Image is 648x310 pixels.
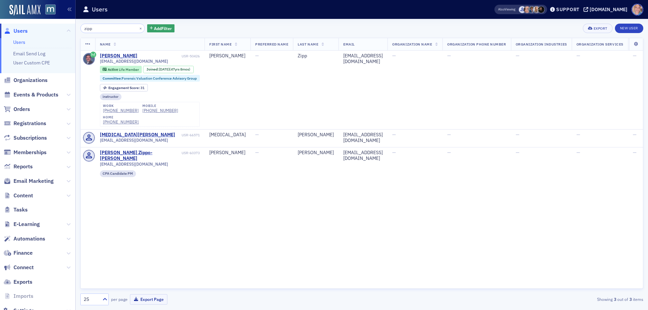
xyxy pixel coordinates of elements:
[13,235,45,243] span: Automations
[631,4,643,16] span: Profile
[576,42,623,47] span: Organization Services
[4,91,58,98] a: Events & Products
[4,106,30,113] a: Orders
[154,25,172,31] span: Add Filter
[100,150,181,162] a: [PERSON_NAME] Zippo-[PERSON_NAME]
[13,149,47,156] span: Memberships
[100,170,136,177] div: CPA Candidate PM
[498,7,515,12] span: Viewing
[103,104,139,108] div: work
[9,5,40,16] img: SailAMX
[4,27,28,35] a: Users
[628,296,633,302] strong: 3
[182,151,200,155] div: USR-60373
[498,7,505,11] div: Also
[100,59,168,64] span: [EMAIL_ADDRESS][DOMAIN_NAME]
[13,120,46,127] span: Registrations
[4,163,33,170] a: Reports
[159,67,190,72] div: (47yrs 8mos)
[590,6,627,12] div: [DOMAIN_NAME]
[516,42,567,47] span: Organization Industries
[103,108,139,113] a: [PHONE_NUMBER]
[633,53,637,59] span: —
[343,132,383,144] div: [EMAIL_ADDRESS][DOMAIN_NAME]
[4,206,28,214] a: Tasks
[343,150,383,162] div: [EMAIL_ADDRESS][DOMAIN_NAME]
[40,4,56,16] a: View Homepage
[4,278,32,286] a: Exports
[13,77,48,84] span: Organizations
[4,177,54,185] a: Email Marketing
[583,24,612,33] button: Export
[576,132,580,138] span: —
[615,24,643,33] a: New User
[528,6,535,13] span: Chris Dougherty
[13,106,30,113] span: Orders
[13,134,47,142] span: Subscriptions
[100,93,122,100] div: instructor
[100,75,200,82] div: Committee:
[298,42,318,47] span: Last Name
[13,292,33,300] span: Imports
[255,42,288,47] span: Preferred Name
[103,119,139,124] a: [PHONE_NUMBER]
[556,6,579,12] div: Support
[108,85,140,90] span: Engagement Score :
[142,104,178,108] div: mobile
[100,132,175,138] a: [MEDICAL_DATA][PERSON_NAME]
[130,294,167,305] button: Export Page
[447,132,451,138] span: —
[45,4,56,15] img: SailAMX
[176,133,200,137] div: USR-66571
[209,132,246,138] div: [MEDICAL_DATA]
[584,7,630,12] button: [DOMAIN_NAME]
[538,6,545,13] span: Lauren McDonough
[4,221,40,228] a: E-Learning
[100,66,142,73] div: Active: Active: Life Member
[103,115,139,119] div: home
[576,149,580,156] span: —
[533,6,540,13] span: Emily Trott
[142,108,178,113] div: [PHONE_NUMBER]
[4,249,33,257] a: Finance
[147,24,175,33] button: AddFilter
[209,42,232,47] span: First Name
[100,53,137,59] a: [PERSON_NAME]
[343,53,383,65] div: [EMAIL_ADDRESS][DOMAIN_NAME]
[103,67,139,72] a: Active Life Member
[4,77,48,84] a: Organizations
[460,296,643,302] div: Showing out of items
[138,25,144,31] button: ×
[516,132,519,138] span: —
[209,150,246,156] div: [PERSON_NAME]
[255,53,259,59] span: —
[392,132,396,138] span: —
[392,53,396,59] span: —
[298,53,334,59] div: Zipp
[13,206,28,214] span: Tasks
[633,149,637,156] span: —
[4,264,34,271] a: Connect
[4,134,47,142] a: Subscriptions
[84,296,99,303] div: 25
[13,60,50,66] a: User Custom CPE
[13,51,45,57] a: Email Send Log
[255,132,259,138] span: —
[159,67,169,72] span: [DATE]
[594,27,607,30] div: Export
[298,132,334,138] div: [PERSON_NAME]
[143,66,194,73] div: Joined: 1978-01-01 00:00:00
[447,53,451,59] span: —
[516,149,519,156] span: —
[298,150,334,156] div: [PERSON_NAME]
[576,53,580,59] span: —
[613,296,617,302] strong: 3
[108,86,144,90] div: 31
[100,84,148,91] div: Engagement Score: 31
[392,42,432,47] span: Organization Name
